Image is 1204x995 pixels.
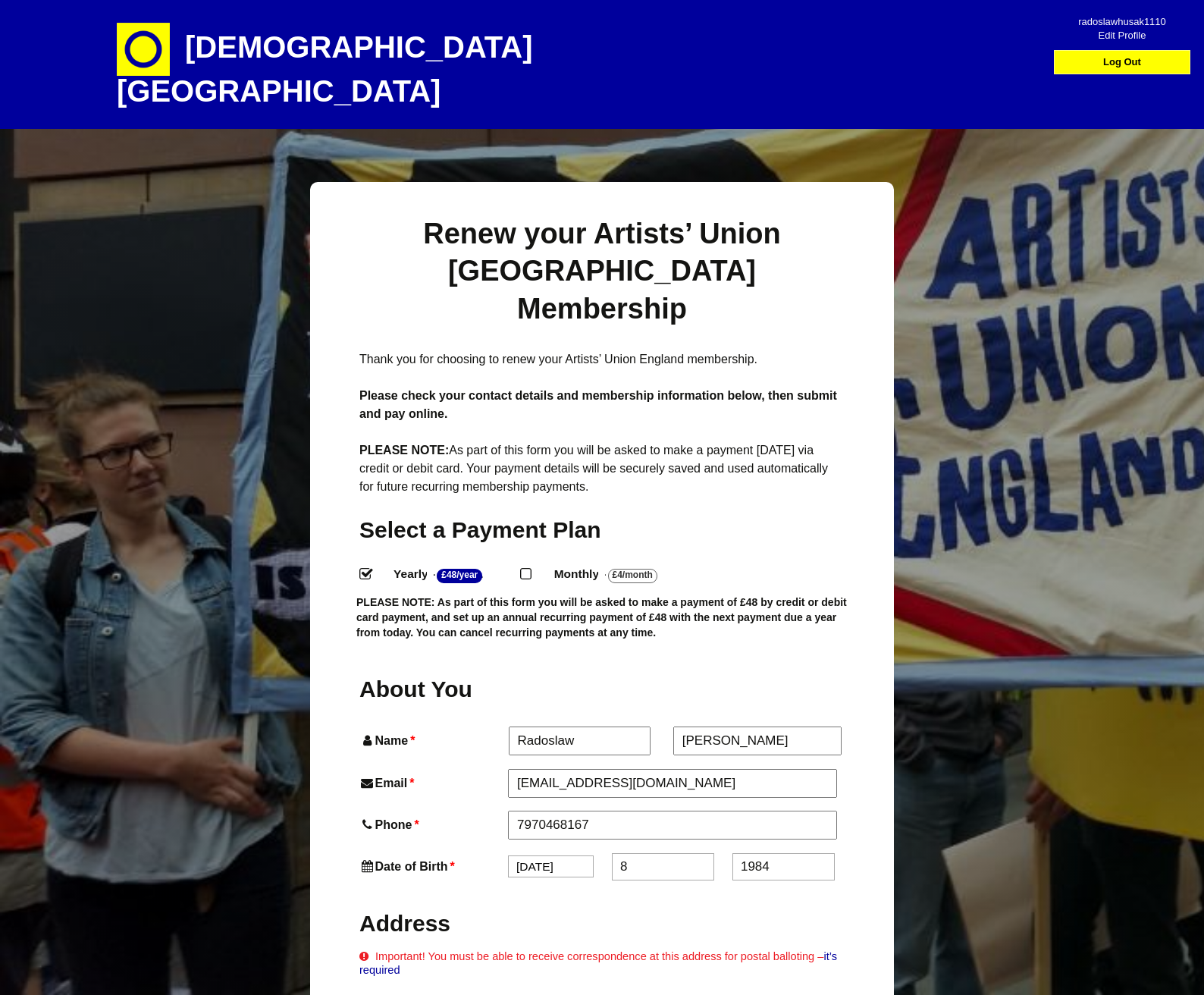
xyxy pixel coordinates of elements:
[608,569,657,583] strong: £4/Month
[509,727,651,755] input: First
[359,444,449,457] strong: PLEASE NOTE:
[359,517,601,542] span: Select a Payment Plan
[541,563,695,585] label: Monthly - .
[1058,51,1187,74] a: Log Out
[380,563,520,585] label: Yearly - .
[359,773,505,793] label: Email
[359,815,505,835] label: Phone
[1068,10,1176,24] span: radoslawhusak1110
[673,727,842,755] input: Last
[359,441,845,496] p: As part of this form you will be asked to make a payment [DATE] via credit or debit card. Your pa...
[359,350,845,369] p: Thank you for choosing to renew your Artists’ Union England membership.
[359,674,505,704] h2: About You
[359,909,845,938] h2: Address
[359,856,505,877] label: Date of Birth
[117,23,170,76] img: circle-e1448293145835.png
[1068,24,1176,37] span: Edit Profile
[359,389,837,420] strong: Please check your contact details and membership information below, then submit and pay online.
[359,950,837,976] a: it’s required
[437,569,482,583] strong: £48/Year
[359,215,845,328] h1: Renew your Artists’ Union [GEOGRAPHIC_DATA] Membership
[359,949,845,978] p: Important! You must be able to receive correspondence at this address for postal balloting –
[359,730,506,751] label: Name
